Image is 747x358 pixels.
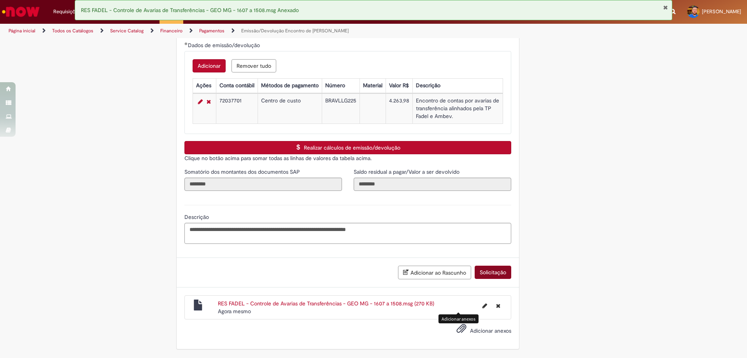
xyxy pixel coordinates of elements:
a: Editar Linha 1 [196,97,205,106]
a: Todos os Catálogos [52,28,93,34]
a: Pagamentos [199,28,224,34]
ul: Trilhas de página [6,24,492,38]
td: 72037701 [216,93,258,123]
button: Solicitação [475,266,511,279]
th: Valor R$ [386,78,412,93]
span: [PERSON_NAME] [702,8,741,15]
div: Adicionar anexos [438,314,479,323]
button: Fechar Notificação [663,4,668,11]
a: RES FADEL - Controle de Avarias de Transferências - GEO MG - 1607 a 1508.msg (270 KB) [218,300,434,307]
th: Ações [193,78,216,93]
span: Obrigatório Preenchido [184,42,188,45]
label: Somente leitura - Saldo residual a pagar/Valor a ser devolvido [354,168,461,176]
input: Saldo residual a pagar/Valor a ser devolvido [354,178,511,191]
th: Conta contábil [216,78,258,93]
a: Remover linha 1 [205,97,213,106]
td: Centro de custo [258,93,322,123]
button: Remove all rows for Dados de emissão/devolução [231,59,276,72]
span: Somente leitura - Somatório dos montantes dos documentos SAP [184,168,302,175]
button: Excluir RES FADEL - Controle de Avarias de Transferências - GEO MG - 1607 a 1508.msg [491,300,505,312]
a: Financeiro [160,28,182,34]
span: Requisições [53,8,81,16]
th: Métodos de pagamento [258,78,322,93]
td: 4.263,98 [386,93,412,123]
img: ServiceNow [1,4,41,19]
button: Editar nome de arquivo RES FADEL - Controle de Avarias de Transferências - GEO MG - 1607 a 1508.msg [478,300,492,312]
td: Encontro de contas por avarias de transferência alinhados pela TP Fadel e Ambev. [412,93,503,123]
time: 28/08/2025 14:31:46 [218,308,251,315]
input: Somatório dos montantes dos documentos SAP [184,178,342,191]
a: Service Catalog [110,28,144,34]
th: Número [322,78,359,93]
button: Realizar cálculos de emissão/devolução [184,141,511,154]
span: Adicionar anexos [470,327,511,334]
button: Add a row for Dados de emissão/devolução [193,59,226,72]
td: BRAVLLG225 [322,93,359,123]
th: Descrição [412,78,503,93]
label: Somente leitura - Somatório dos montantes dos documentos SAP [184,168,302,176]
button: Adicionar anexos [454,321,468,339]
span: Dados de emissão/devolução [188,42,261,49]
span: Descrição [184,213,210,220]
a: Emissão/Devolução Encontro de [PERSON_NAME] [241,28,349,34]
textarea: Descrição [184,223,511,244]
span: Agora mesmo [218,308,251,315]
span: RES FADEL - Controle de Avarias de Transferências - GEO MG - 1607 a 1508.msg Anexado [81,7,299,14]
p: Clique no botão acima para somar todas as linhas de valores da tabela acima. [184,154,511,162]
span: Somente leitura - Saldo residual a pagar/Valor a ser devolvido [354,168,461,175]
th: Material [359,78,386,93]
a: Página inicial [9,28,35,34]
button: Adicionar ao Rascunho [398,266,471,279]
